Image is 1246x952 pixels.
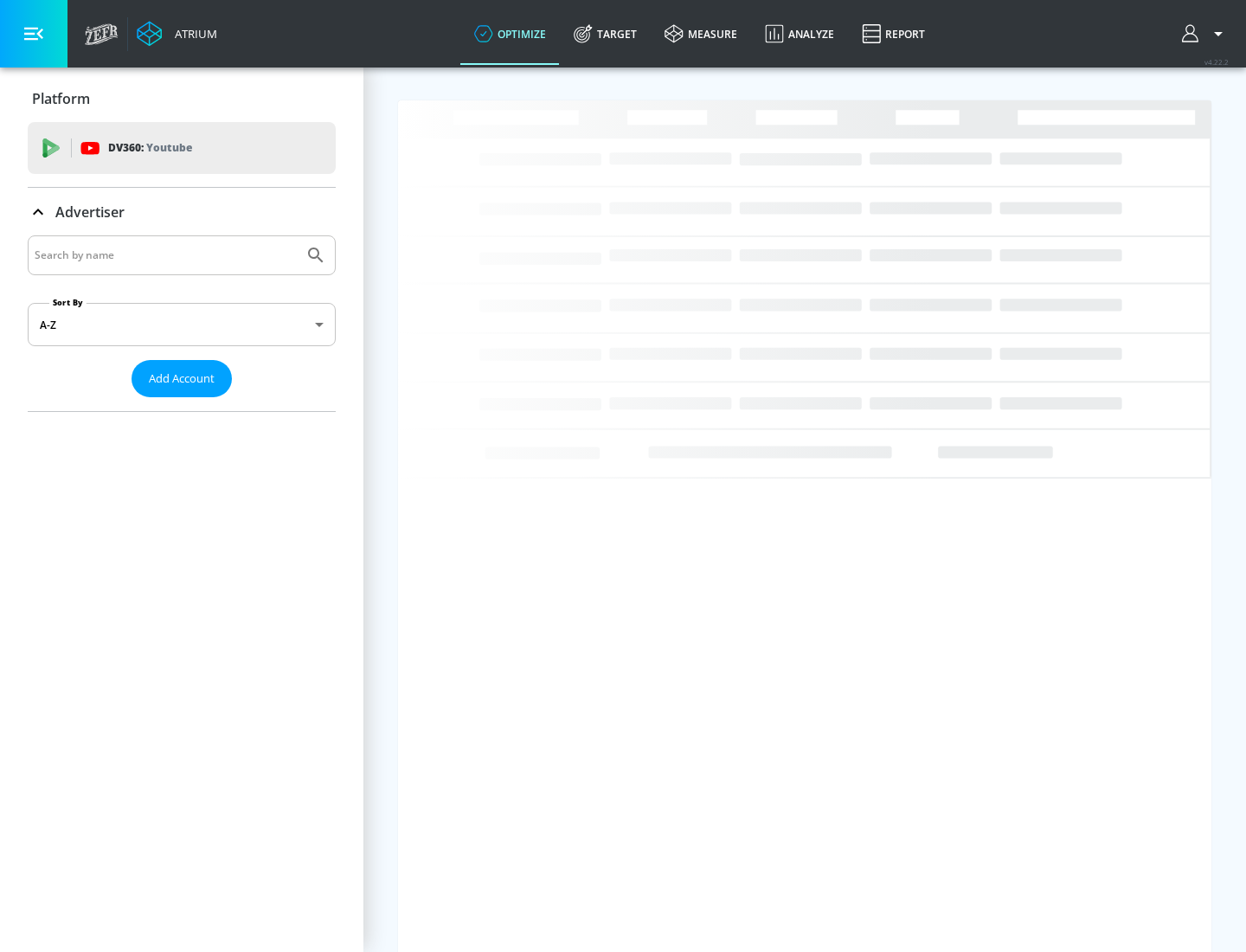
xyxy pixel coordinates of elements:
[560,3,651,65] a: Target
[28,188,336,236] div: Advertiser
[28,122,336,174] div: DV360: Youtube
[108,138,192,158] p: DV360:
[32,89,90,108] p: Platform
[28,235,336,411] div: Advertiser
[132,360,232,397] button: Add Account
[28,74,336,123] div: Platform
[35,244,297,267] input: Search by name
[460,3,560,65] a: optimize
[146,138,192,157] p: Youtube
[49,297,87,308] label: Sort By
[28,303,336,346] div: A-Z
[149,369,215,389] span: Add Account
[55,203,125,222] p: Advertiser
[848,3,939,65] a: Report
[751,3,848,65] a: Analyze
[651,3,751,65] a: measure
[28,397,336,411] nav: list of Advertiser
[168,26,217,42] div: Atrium
[1204,57,1229,67] span: v 4.22.2
[137,21,217,47] a: Atrium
